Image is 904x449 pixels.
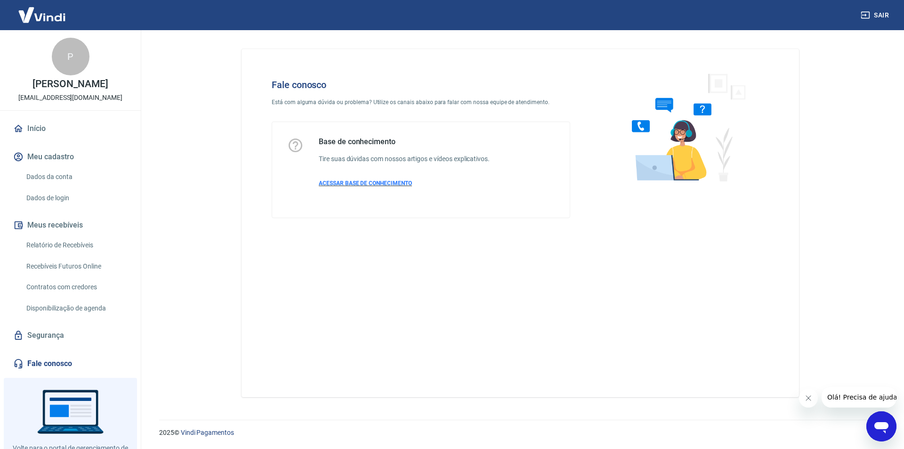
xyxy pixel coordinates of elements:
h5: Base de conhecimento [319,137,490,147]
h6: Tire suas dúvidas com nossos artigos e vídeos explicativos. [319,154,490,164]
p: 2025 © [159,428,881,438]
iframe: Fechar mensagem [799,389,818,408]
p: Está com alguma dúvida ou problema? Utilize os canais abaixo para falar com nossa equipe de atend... [272,98,570,106]
a: Segurança [11,325,129,346]
a: ACESSAR BASE DE CONHECIMENTO [319,179,490,188]
img: Vindi [11,0,73,29]
p: [PERSON_NAME] [32,79,108,89]
button: Meu cadastro [11,147,129,167]
a: Disponibilização de agenda [23,299,129,318]
a: Início [11,118,129,139]
a: Vindi Pagamentos [181,429,234,436]
iframe: Mensagem da empresa [822,387,896,408]
a: Fale conosco [11,353,129,374]
button: Sair [859,7,893,24]
img: Fale conosco [613,64,756,190]
h4: Fale conosco [272,79,570,90]
iframe: Botão para abrir a janela de mensagens [866,411,896,441]
a: Dados da conta [23,167,129,187]
span: ACESSAR BASE DE CONHECIMENTO [319,180,412,187]
a: Dados de login [23,188,129,208]
a: Recebíveis Futuros Online [23,257,129,276]
button: Meus recebíveis [11,215,129,236]
span: Olá! Precisa de ajuda? [6,7,79,14]
a: Relatório de Recebíveis [23,236,129,255]
p: [EMAIL_ADDRESS][DOMAIN_NAME] [18,93,122,103]
div: P [52,38,89,75]
a: Contratos com credores [23,278,129,297]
